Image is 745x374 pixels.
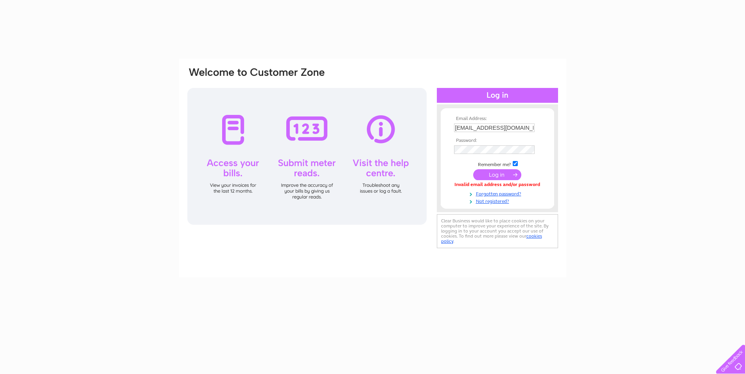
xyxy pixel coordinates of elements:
[452,160,543,168] td: Remember me?
[454,182,541,188] div: Invalid email address and/or password
[452,138,543,143] th: Password:
[441,233,542,244] a: cookies policy
[473,169,521,180] input: Submit
[452,116,543,122] th: Email Address:
[454,190,543,197] a: Forgotten password?
[437,214,558,248] div: Clear Business would like to place cookies on your computer to improve your experience of the sit...
[454,197,543,204] a: Not registered?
